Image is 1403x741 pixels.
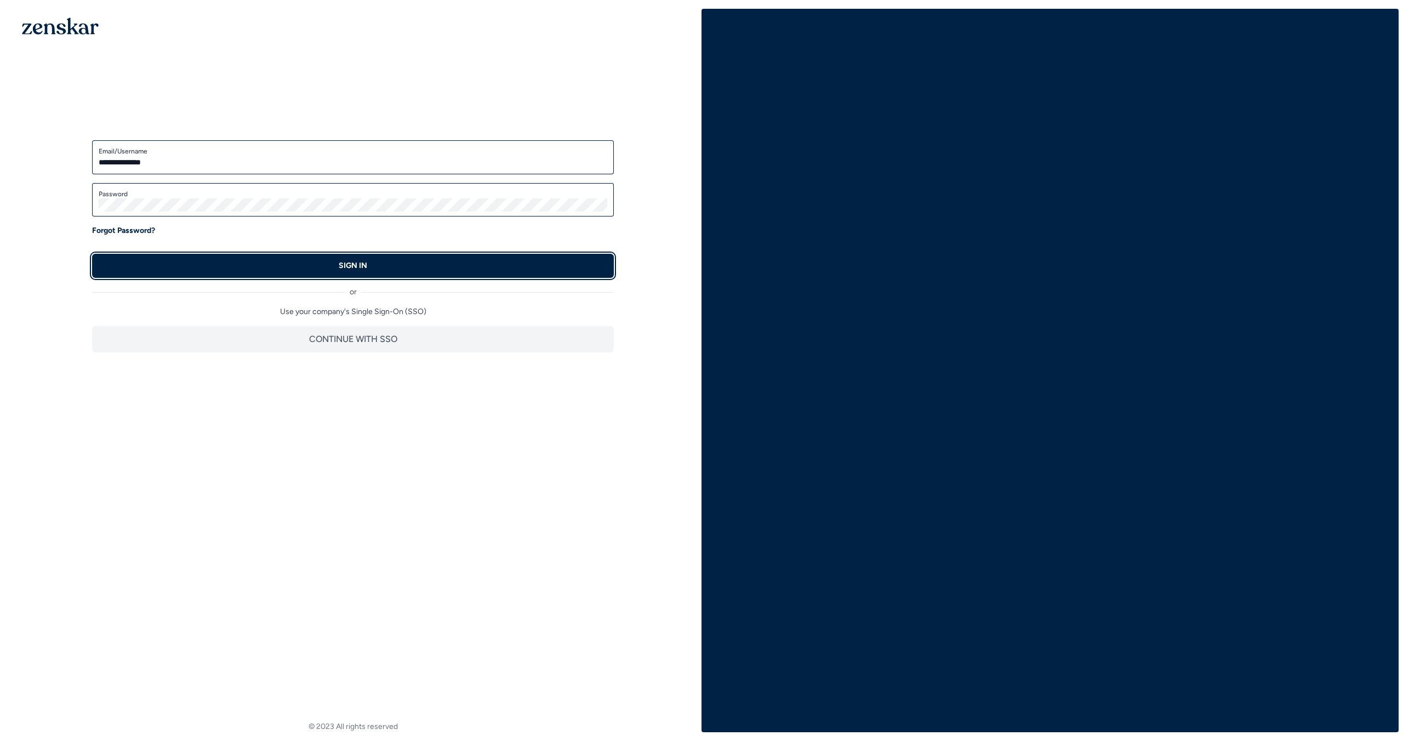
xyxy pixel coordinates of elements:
a: Forgot Password? [92,225,155,236]
button: CONTINUE WITH SSO [92,326,614,352]
label: Password [99,190,607,198]
footer: © 2023 All rights reserved [4,721,701,732]
p: Use your company's Single Sign-On (SSO) [92,306,614,317]
p: SIGN IN [339,260,367,271]
div: or [92,278,614,298]
button: SIGN IN [92,254,614,278]
img: 1OGAJ2xQqyY4LXKgY66KYq0eOWRCkrZdAb3gUhuVAqdWPZE9SRJmCz+oDMSn4zDLXe31Ii730ItAGKgCKgCCgCikA4Av8PJUP... [22,18,99,35]
label: Email/Username [99,147,607,156]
